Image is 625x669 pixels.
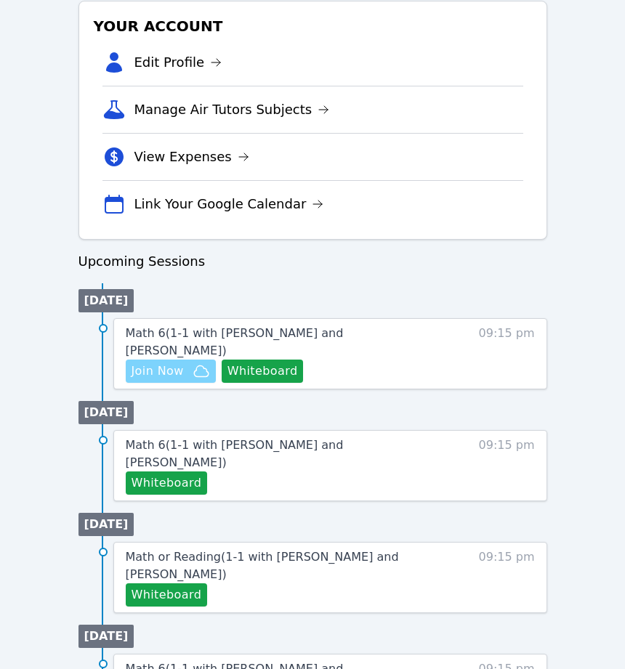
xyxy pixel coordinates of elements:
[126,583,208,607] button: Whiteboard
[479,548,535,607] span: 09:15 pm
[134,100,330,120] a: Manage Air Tutors Subjects
[126,548,432,583] a: Math or Reading(1-1 with [PERSON_NAME] and [PERSON_NAME])
[78,513,134,536] li: [DATE]
[78,289,134,312] li: [DATE]
[126,550,399,581] span: Math or Reading ( 1-1 with [PERSON_NAME] and [PERSON_NAME] )
[126,438,344,469] span: Math 6 ( 1-1 with [PERSON_NAME] and [PERSON_NAME] )
[78,401,134,424] li: [DATE]
[126,325,432,360] a: Math 6(1-1 with [PERSON_NAME] and [PERSON_NAME])
[126,360,216,383] button: Join Now
[134,52,222,73] a: Edit Profile
[479,325,535,383] span: 09:15 pm
[479,437,535,495] span: 09:15 pm
[78,251,547,272] h3: Upcoming Sessions
[126,437,432,471] a: Math 6(1-1 with [PERSON_NAME] and [PERSON_NAME])
[132,362,184,380] span: Join Now
[126,471,208,495] button: Whiteboard
[222,360,304,383] button: Whiteboard
[134,147,249,167] a: View Expenses
[78,625,134,648] li: [DATE]
[91,13,535,39] h3: Your Account
[126,326,344,357] span: Math 6 ( 1-1 with [PERSON_NAME] and [PERSON_NAME] )
[134,194,324,214] a: Link Your Google Calendar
